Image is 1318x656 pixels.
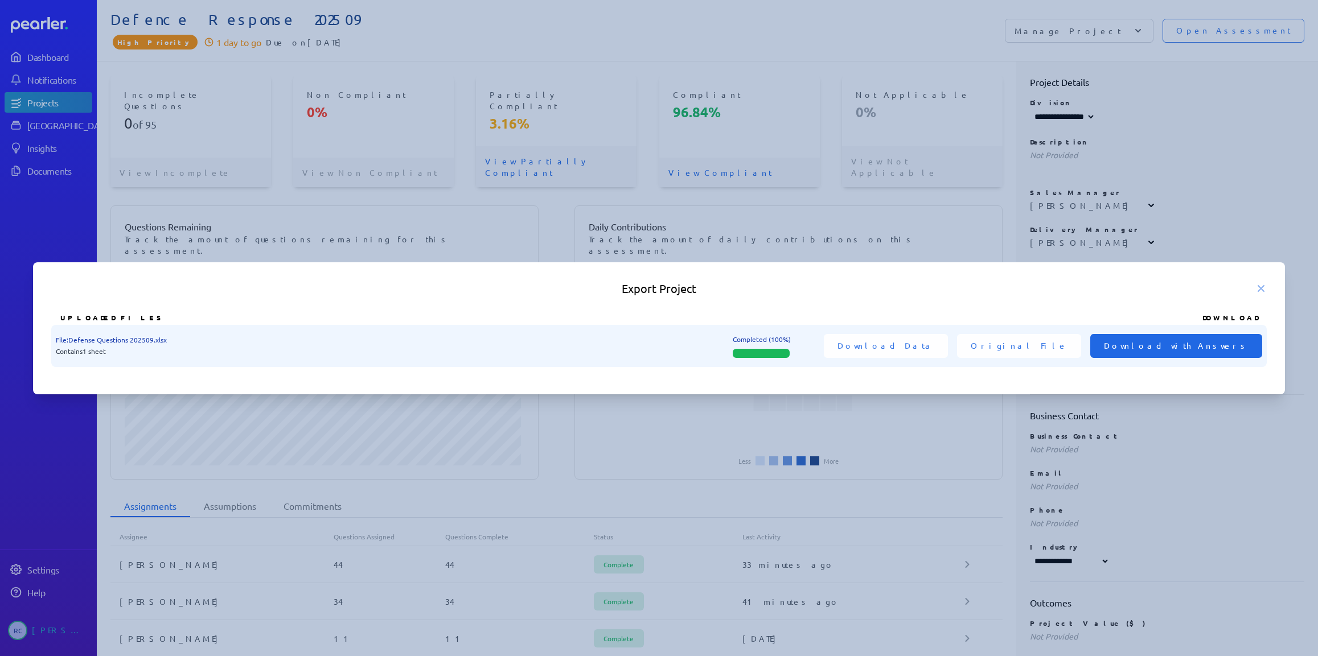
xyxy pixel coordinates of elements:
button: Download Data [824,334,948,358]
div: Completed (100%) [733,334,815,344]
div: Uploaded Files [60,312,163,323]
p: Contains 1 sheet [56,345,167,357]
button: Download with Answers [1090,334,1262,358]
div: Download [1202,312,1258,323]
span: Download with Answers [1104,340,1249,352]
h5: Export Project [51,280,1267,296]
span: Original File [971,340,1067,352]
p: File: Defense Questions 202509.xlsx [56,334,167,345]
button: Original File [957,334,1081,358]
span: Download Data [837,340,934,352]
